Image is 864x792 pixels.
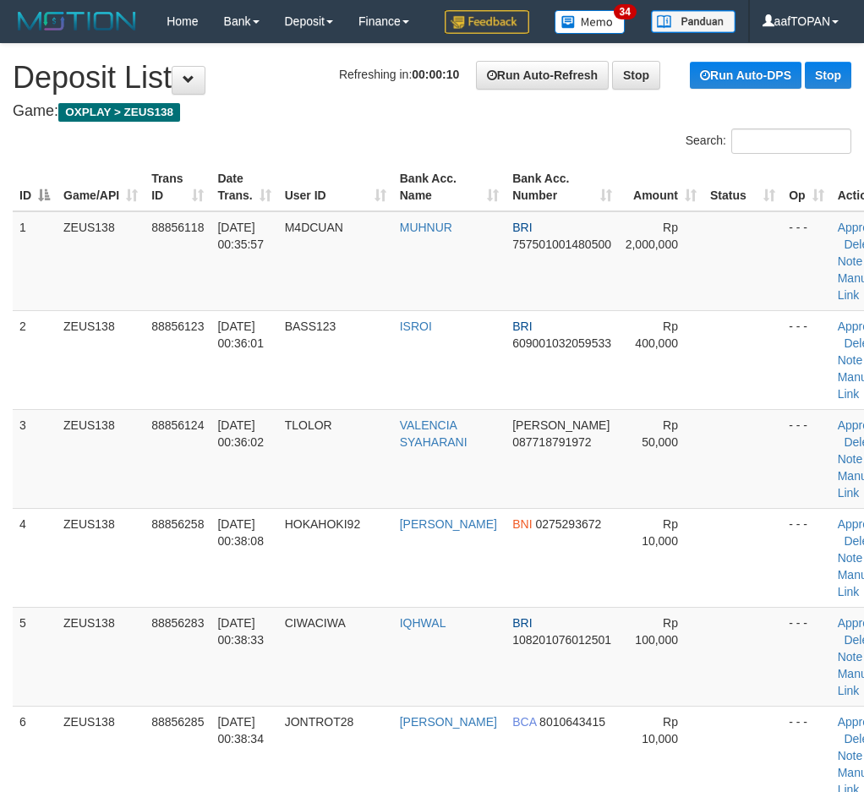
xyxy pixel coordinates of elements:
td: 5 [13,607,57,706]
span: [DATE] 00:36:01 [217,320,264,350]
span: BCA [512,715,536,729]
span: Rp 10,000 [642,517,678,548]
span: BRI [512,320,532,333]
span: [DATE] 00:36:02 [217,418,264,449]
a: Note [838,452,863,466]
td: - - - [782,409,830,508]
a: MUHNUR [400,221,452,234]
span: 88856283 [151,616,204,630]
td: ZEUS138 [57,607,145,706]
td: - - - [782,211,830,311]
th: Date Trans.: activate to sort column ascending [211,163,277,211]
a: Run Auto-Refresh [476,61,609,90]
span: Rp 100,000 [635,616,678,647]
img: Feedback.jpg [445,10,529,34]
th: Op: activate to sort column ascending [782,163,830,211]
span: BRI [512,616,532,630]
span: [PERSON_NAME] [512,418,610,432]
span: [DATE] 00:35:57 [217,221,264,251]
td: - - - [782,607,830,706]
h1: Deposit List [13,61,851,95]
a: Note [838,353,863,367]
span: Refreshing in: [339,68,459,81]
span: [DATE] 00:38:34 [217,715,264,746]
span: 34 [614,4,637,19]
span: Copy 108201076012501 to clipboard [512,633,611,647]
a: [PERSON_NAME] [400,715,497,729]
h4: Game: [13,103,851,120]
span: BASS123 [285,320,336,333]
th: Status: activate to sort column ascending [703,163,782,211]
td: ZEUS138 [57,508,145,607]
span: 88856124 [151,418,204,432]
span: [DATE] 00:38:33 [217,616,264,647]
th: Game/API: activate to sort column ascending [57,163,145,211]
span: BRI [512,221,532,234]
span: TLOLOR [285,418,332,432]
td: ZEUS138 [57,211,145,311]
span: [DATE] 00:38:08 [217,517,264,548]
a: ISROI [400,320,432,333]
td: ZEUS138 [57,409,145,508]
span: CIWACIWA [285,616,346,630]
span: Copy 609001032059533 to clipboard [512,336,611,350]
a: IQHWAL [400,616,446,630]
th: Bank Acc. Name: activate to sort column ascending [393,163,506,211]
a: Stop [805,62,851,89]
span: M4DCUAN [285,221,343,234]
img: Button%20Memo.svg [555,10,626,34]
th: Trans ID: activate to sort column ascending [145,163,211,211]
a: Note [838,254,863,268]
a: Note [838,749,863,762]
span: HOKAHOKI92 [285,517,360,531]
span: Rp 400,000 [635,320,678,350]
td: 1 [13,211,57,311]
td: 3 [13,409,57,508]
th: Bank Acc. Number: activate to sort column ascending [506,163,618,211]
span: Copy 757501001480500 to clipboard [512,238,611,251]
a: Stop [612,61,660,90]
input: Search: [731,128,851,154]
a: Note [838,650,863,664]
td: - - - [782,508,830,607]
span: Copy 0275293672 to clipboard [535,517,601,531]
span: 88856123 [151,320,204,333]
th: Amount: activate to sort column ascending [619,163,703,211]
span: BNI [512,517,532,531]
a: Run Auto-DPS [690,62,801,89]
td: 2 [13,310,57,409]
img: panduan.png [651,10,735,33]
a: Note [838,551,863,565]
strong: 00:00:10 [412,68,459,81]
span: 88856258 [151,517,204,531]
td: 4 [13,508,57,607]
label: Search: [686,128,851,154]
span: Rp 10,000 [642,715,678,746]
th: ID: activate to sort column descending [13,163,57,211]
a: VALENCIA SYAHARANI [400,418,468,449]
span: Rp 50,000 [642,418,678,449]
span: Copy 087718791972 to clipboard [512,435,591,449]
th: User ID: activate to sort column ascending [278,163,393,211]
span: 88856118 [151,221,204,234]
img: MOTION_logo.png [13,8,141,34]
span: JONTROT28 [285,715,354,729]
span: Rp 2,000,000 [626,221,678,251]
span: 88856285 [151,715,204,729]
td: ZEUS138 [57,310,145,409]
span: Copy 8010643415 to clipboard [539,715,605,729]
span: OXPLAY > ZEUS138 [58,103,180,122]
a: [PERSON_NAME] [400,517,497,531]
td: - - - [782,310,830,409]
